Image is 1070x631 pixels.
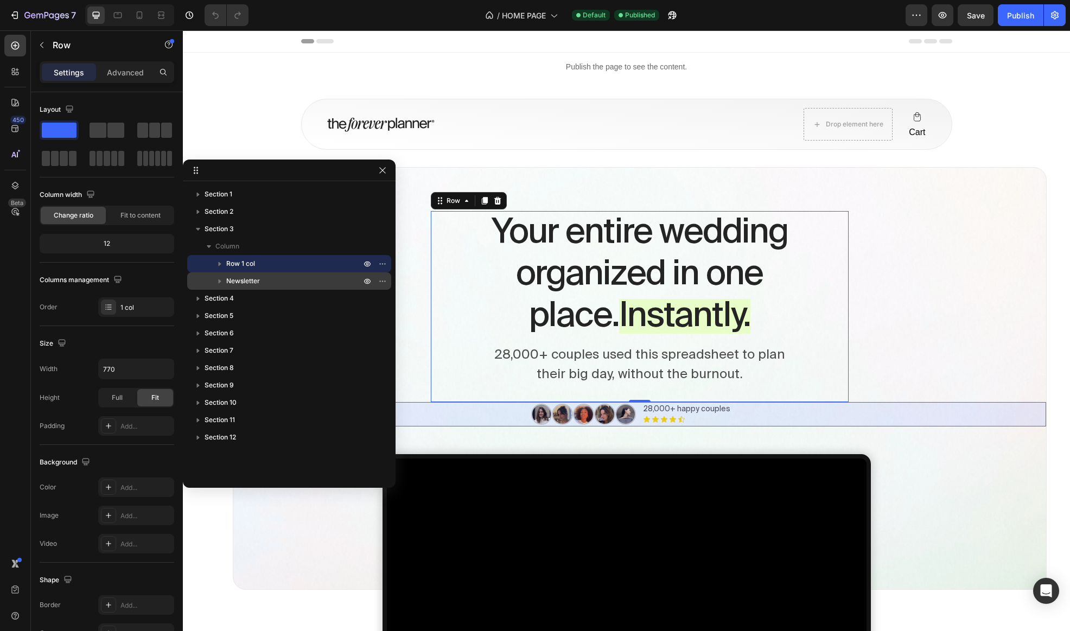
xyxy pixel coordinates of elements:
[120,601,171,610] div: Add...
[205,328,234,339] span: Section 6
[205,206,233,217] span: Section 2
[40,103,76,117] div: Layout
[262,165,279,175] div: Row
[53,39,145,52] p: Row
[1033,578,1059,604] div: Open Intercom Messenger
[300,314,614,353] p: 28,000+ couples used this spreadsheet to plan their big day, without the burnout.
[726,97,742,106] span: Cart
[40,421,65,431] div: Padding
[40,336,68,351] div: Size
[205,310,233,321] span: Section 5
[205,189,232,200] span: Section 1
[411,373,432,394] img: gempages_574903326479483748-0cbb9564-6f86-4e8b-8304-9d110dc80f00.png
[40,455,92,470] div: Background
[54,67,84,78] p: Settings
[40,511,59,520] div: Image
[10,116,26,124] div: 450
[958,4,993,26] button: Save
[42,236,172,251] div: 12
[205,380,234,391] span: Section 9
[967,11,985,20] span: Save
[205,432,236,443] span: Section 12
[99,359,174,379] input: Auto
[40,188,97,202] div: Column width
[583,10,606,20] span: Default
[40,302,58,312] div: Order
[120,303,171,313] div: 1 col
[54,211,93,220] span: Change ratio
[120,539,171,549] div: Add...
[4,4,81,26] button: 7
[1007,10,1034,21] div: Publish
[40,600,61,610] div: Border
[107,67,144,78] p: Advanced
[40,482,56,492] div: Color
[460,373,565,384] p: 28,000+ happy couples
[40,539,57,549] div: Video
[390,373,411,394] img: gempages_574903326479483748-90a780dc-c3f6-499c-8c9d-81b19452138f.png
[369,373,390,394] img: gempages_574903326479483748-2f899946-a5b0-4c18-a698-d8e3786e61d7.png
[205,224,234,234] span: Section 3
[226,276,260,286] span: Newsletter
[40,393,60,403] div: Height
[205,362,234,373] span: Section 8
[348,373,370,394] img: gempages_574903326479483748-794928e3-dc89-471b-9bf9-89b83a7a7585.png
[120,422,171,431] div: Add...
[248,181,666,308] h2: Your entire wedding organized in one place.
[205,415,235,425] span: Section 11
[643,90,700,98] div: Drop element here
[497,10,500,21] span: /
[625,10,655,20] span: Published
[226,258,255,269] span: Row 1 col
[183,30,1070,631] iframe: Design area
[40,364,58,374] div: Width
[71,9,76,22] p: 7
[998,4,1043,26] button: Publish
[120,511,171,521] div: Add...
[205,293,234,304] span: Section 4
[205,4,249,26] div: Undo/Redo
[120,483,171,493] div: Add...
[8,199,26,207] div: Beta
[436,269,568,303] span: Instantly.
[40,573,74,588] div: Shape
[40,273,124,288] div: Columns management
[215,241,239,252] span: Column
[112,393,123,403] span: Full
[502,10,546,21] span: HOME PAGE
[120,211,161,220] span: Fit to content
[205,397,237,408] span: Section 10
[432,373,454,394] img: gempages_574903326479483748-b0c446f4-7122-4e2e-b299-5aff4cb19245.png
[205,345,233,356] span: Section 7
[151,393,159,403] span: Fit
